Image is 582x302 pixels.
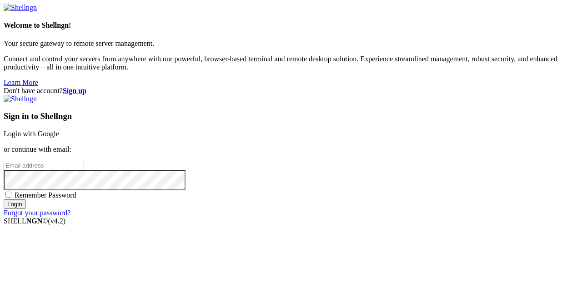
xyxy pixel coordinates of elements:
p: or continue with email: [4,145,578,153]
img: Shellngn [4,4,37,12]
h4: Welcome to Shellngn! [4,21,578,30]
a: Forgot your password? [4,209,70,217]
span: 4.2.0 [48,217,66,225]
p: Your secure gateway to remote server management. [4,40,578,48]
input: Login [4,199,26,209]
p: Connect and control your servers from anywhere with our powerful, browser-based terminal and remo... [4,55,578,71]
b: NGN [26,217,43,225]
a: Sign up [63,87,86,94]
input: Email address [4,161,84,170]
img: Shellngn [4,95,37,103]
input: Remember Password [5,192,11,198]
div: Don't have account? [4,87,578,95]
span: Remember Password [15,191,76,199]
span: SHELL © [4,217,65,225]
h3: Sign in to Shellngn [4,111,578,121]
a: Login with Google [4,130,59,138]
a: Learn More [4,79,38,86]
